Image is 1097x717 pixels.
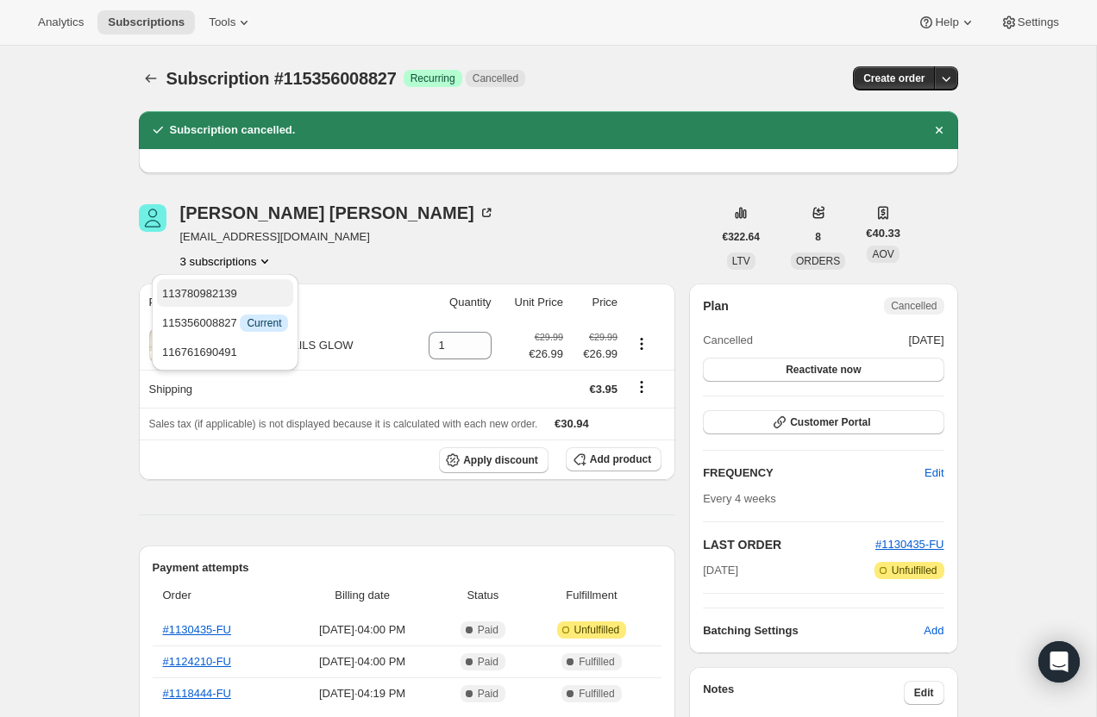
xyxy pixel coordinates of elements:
[157,279,293,307] button: 113780982139
[291,685,434,702] span: [DATE] · 04:19 PM
[473,72,518,85] span: Cancelled
[703,562,738,579] span: [DATE]
[139,204,166,232] span: Mary Moynihan
[209,16,235,29] span: Tools
[28,10,94,34] button: Analytics
[732,255,750,267] span: LTV
[892,564,937,577] span: Unfulfilled
[914,686,934,700] span: Edit
[529,346,563,363] span: €26.99
[162,316,288,329] span: 115356008827
[703,536,875,553] h2: LAST ORDER
[180,204,495,221] div: [PERSON_NAME] [PERSON_NAME]
[568,284,623,321] th: Price
[815,230,821,244] span: 8
[925,464,943,482] span: Edit
[139,284,407,321] th: Product
[478,623,498,637] span: Paid
[108,16,185,29] span: Subscriptions
[907,10,986,34] button: Help
[411,72,455,85] span: Recurring
[1018,16,1059,29] span: Settings
[703,332,753,349] span: Cancelled
[180,228,495,246] span: [EMAIL_ADDRESS][DOMAIN_NAME]
[162,287,237,300] span: 113780982139
[712,225,770,249] button: €322.64
[924,622,943,639] span: Add
[497,284,568,321] th: Unit Price
[535,332,563,342] small: €29.99
[291,621,434,639] span: [DATE] · 04:00 PM
[703,681,904,705] h3: Notes
[97,10,195,34] button: Subscriptions
[914,459,954,487] button: Edit
[913,617,954,645] button: Add
[166,69,397,88] span: Subscription #115356008827
[247,316,281,330] span: Current
[38,16,84,29] span: Analytics
[579,655,614,669] span: Fulfilled
[909,332,944,349] span: [DATE]
[904,681,944,705] button: Edit
[163,655,232,668] a: #1124210-FU
[153,559,662,577] h2: Payment attempts
[163,623,232,636] a: #1130435-FU
[628,334,655,353] button: Product actions
[796,255,840,267] span: ORDERS
[875,536,944,553] button: #1130435-FU
[184,337,354,354] div: fabÜ SKIN-HAIR-NAILS GLOW
[703,410,943,434] button: Customer Portal
[891,299,937,313] span: Cancelled
[1038,641,1080,683] div: Open Intercom Messenger
[703,464,925,482] h2: FREQUENCY
[170,122,296,139] h2: Subscription cancelled.
[935,16,958,29] span: Help
[566,447,661,471] button: Add product
[407,284,497,321] th: Quantity
[139,370,407,408] th: Shipping
[723,230,760,244] span: €322.64
[532,587,652,604] span: Fulfillment
[927,118,951,142] button: Dismiss notification
[875,538,944,551] a: #1130435-FU
[463,453,538,467] span: Apply discount
[805,225,831,249] button: 8
[439,447,548,473] button: Apply discount
[628,377,655,396] button: Shipping actions
[478,687,498,701] span: Paid
[703,622,924,639] h6: Batching Settings
[149,418,538,430] span: Sales tax (if applicable) is not displayed because it is calculated with each new order.
[863,72,925,85] span: Create order
[574,623,620,637] span: Unfulfilled
[163,687,232,700] a: #1118444-FU
[555,417,589,430] span: €30.94
[703,297,729,315] h2: Plan
[157,338,293,365] button: 116761690491
[589,332,617,342] small: €29.99
[853,66,935,90] button: Create order
[291,587,434,604] span: Billing date
[153,577,286,614] th: Order
[444,587,522,604] span: Status
[790,415,870,429] span: Customer Portal
[478,655,498,669] span: Paid
[139,66,163,90] button: Subscriptions
[579,687,614,701] span: Fulfilled
[574,346,617,363] span: €26.99
[703,358,943,382] button: Reactivate now
[703,492,776,505] span: Every 4 weeks
[291,653,434,670] span: [DATE] · 04:00 PM
[157,309,293,336] button: 115356008827 InfoCurrent
[590,452,651,466] span: Add product
[162,346,237,358] span: 116761690491
[198,10,263,34] button: Tools
[590,383,618,396] span: €3.95
[872,248,893,260] span: AOV
[180,253,274,270] button: Product actions
[866,225,900,242] span: €40.33
[990,10,1069,34] button: Settings
[786,363,861,377] span: Reactivate now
